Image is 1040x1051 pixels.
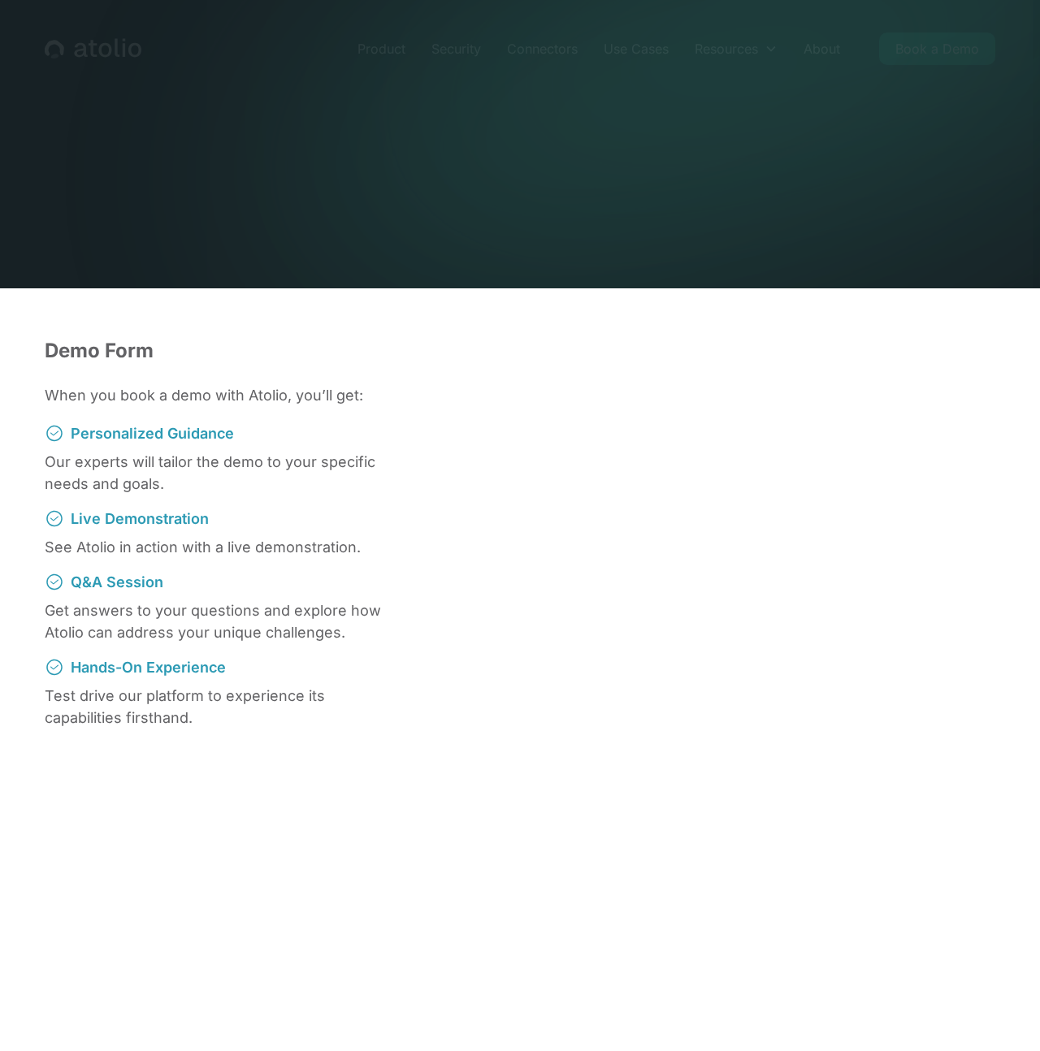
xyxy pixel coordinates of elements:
[45,599,418,643] p: Get answers to your questions and explore how Atolio can address your unique challenges.
[45,685,382,729] p: Test drive our platform to experience its capabilities firsthand.
[71,508,209,530] p: Live Demonstration
[45,451,418,495] p: Our experts will tailor the demo to your specific needs and goals.
[591,32,682,65] a: Use Cases
[695,39,758,58] div: Resources
[45,536,418,558] p: See Atolio in action with a live demonstration.
[71,571,163,593] p: Q&A Session
[879,32,995,65] a: Book a Demo
[45,339,154,362] strong: Demo Form
[494,32,591,65] a: Connectors
[791,32,853,65] a: About
[682,32,791,65] div: Resources
[418,32,494,65] a: Security
[71,656,226,678] p: Hands-On Experience
[344,32,418,65] a: Product
[45,384,418,406] p: When you book a demo with Atolio, you’ll get:
[71,422,234,444] p: Personalized Guidance
[45,38,141,59] a: home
